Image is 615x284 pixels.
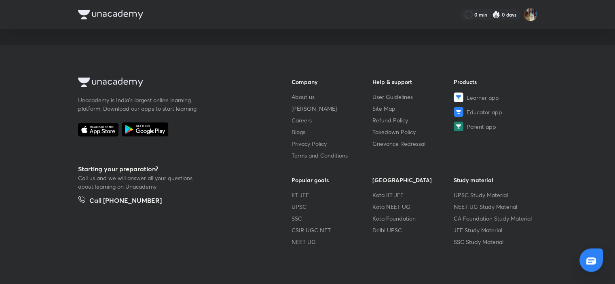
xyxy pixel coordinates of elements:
[292,116,373,124] a: Careers
[372,93,454,101] a: User Guidelines
[292,139,373,148] a: Privacy Policy
[292,116,312,124] span: Careers
[292,104,373,113] a: [PERSON_NAME]
[292,176,373,184] h6: Popular goals
[454,214,535,223] a: CA Foundation Study Material
[467,122,496,131] span: Parent app
[467,93,499,102] span: Learner app
[454,78,535,86] h6: Products
[467,108,502,116] span: Educator app
[454,107,463,117] img: Educator app
[454,122,535,131] a: Parent app
[372,214,454,223] a: Kota Foundation
[454,107,535,117] a: Educator app
[292,202,373,211] a: UPSC
[292,226,373,234] a: CSIR UGC NET
[372,139,454,148] a: Grievance Redressal
[372,202,454,211] a: Kota NEET UG
[372,226,454,234] a: Delhi UPSC
[292,78,373,86] h6: Company
[372,116,454,124] a: Refund Policy
[454,122,463,131] img: Parent app
[454,176,535,184] h6: Study material
[454,93,463,102] img: Learner app
[292,191,373,199] a: IIT JEE
[372,191,454,199] a: Kota IIT JEE
[89,196,162,207] h5: Call [PHONE_NUMBER]
[372,104,454,113] a: Site Map
[454,191,535,199] a: UPSC Study Material
[78,78,143,87] img: Company Logo
[78,174,199,191] p: Call us and we will answer all your questions about learning on Unacademy
[492,11,500,19] img: streak
[292,214,373,223] a: SSC
[292,93,373,101] a: About us
[78,78,266,89] a: Company Logo
[454,238,535,246] a: SSC Study Material
[292,238,373,246] a: NEET UG
[78,10,143,19] img: Company Logo
[524,8,537,21] img: kanak goel
[454,226,535,234] a: JEE Study Material
[372,176,454,184] h6: [GEOGRAPHIC_DATA]
[78,96,199,113] p: Unacademy is India’s largest online learning platform. Download our apps to start learning
[78,164,266,174] h5: Starting your preparation?
[78,196,162,207] a: Call [PHONE_NUMBER]
[372,78,454,86] h6: Help & support
[292,128,373,136] a: Blogs
[372,128,454,136] a: Takedown Policy
[454,93,535,102] a: Learner app
[454,202,535,211] a: NEET UG Study Material
[292,151,373,160] a: Terms and Conditions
